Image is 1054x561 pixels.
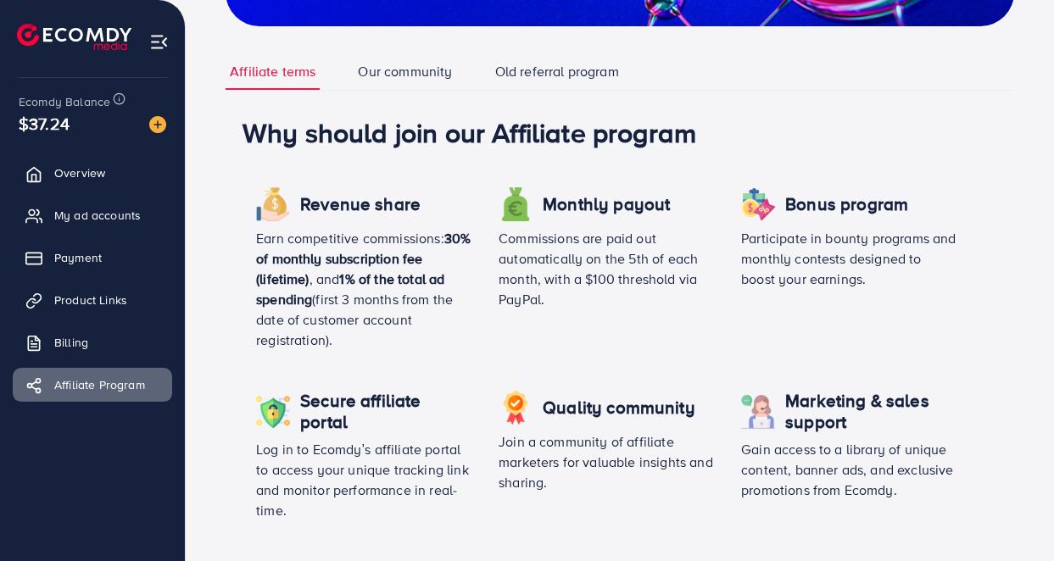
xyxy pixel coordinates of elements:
[13,156,172,190] a: Overview
[13,283,172,317] a: Product Links
[54,376,145,393] span: Affiliate Program
[149,32,169,52] img: menu
[982,485,1041,548] iframe: Chat
[499,431,714,492] p: Join a community of affiliate marketers for valuable insights and sharing.
[256,228,471,350] p: Earn competitive commissions: (first 3 months from the date of customer account registration).
[54,334,88,351] span: Billing
[54,292,127,308] span: Product Links
[499,228,714,309] p: Commissions are paid out automatically on the 5th of each month, with a $100 threshold via PayPal.
[13,198,172,232] a: My ad accounts
[300,194,421,215] h4: Revenue share
[785,391,956,432] h4: Marketing & sales support
[256,269,444,308] span: 1% of the total ad spending
[19,93,110,110] span: Ecomdy Balance
[256,395,290,429] img: icon revenue share
[491,53,623,90] a: Old referral program
[149,116,166,133] img: image
[256,439,471,520] p: Log in to Ecomdy’s affiliate portal to access your unique tracking link and monitor performance i...
[300,391,471,432] h4: Secure affiliate portal
[741,187,775,221] img: icon revenue share
[310,269,340,288] span: , and
[54,249,102,266] span: Payment
[243,116,997,148] h1: Why should join our Affiliate program
[499,391,533,425] img: icon revenue share
[256,229,471,288] span: 30% of monthly subscription fee (lifetime)
[226,53,320,90] a: Affiliate terms
[741,228,956,289] p: Participate in bounty programs and monthly contests designed to boost your earnings.
[13,368,172,402] a: Affiliate Program
[17,24,131,50] img: logo
[785,194,908,215] h4: Bonus program
[13,325,172,359] a: Billing
[54,164,105,181] span: Overview
[499,187,533,221] img: icon revenue share
[54,207,141,224] span: My ad accounts
[256,187,290,221] img: icon revenue share
[741,395,775,429] img: icon revenue share
[543,397,695,419] h4: Quality community
[19,111,70,136] span: $37.24
[354,53,456,90] a: Our community
[741,439,956,500] p: Gain access to a library of unique content, banner ads, and exclusive promotions from Ecomdy.
[543,194,670,215] h4: Monthly payout
[13,241,172,275] a: Payment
